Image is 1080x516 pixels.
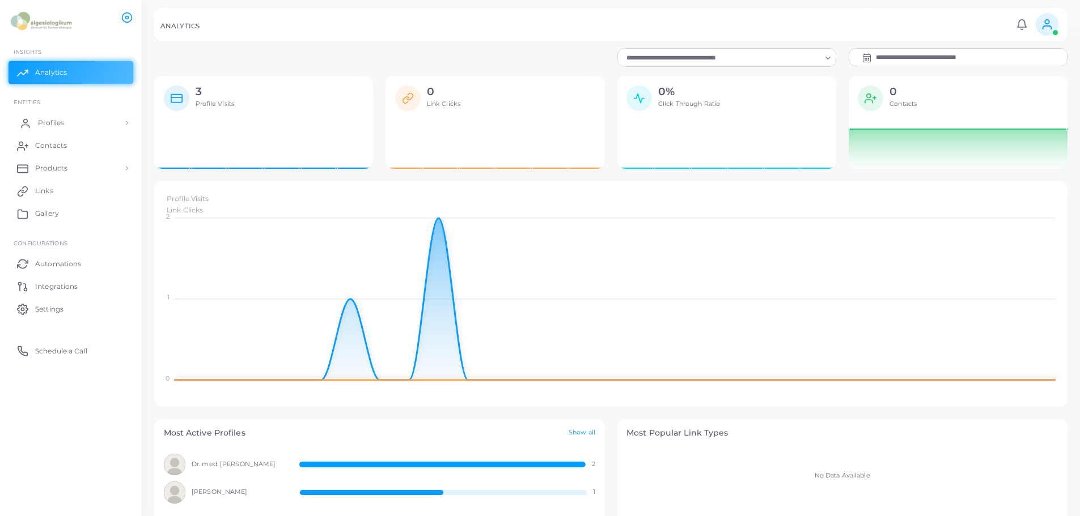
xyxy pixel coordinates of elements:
a: Automations [9,252,133,275]
h2: 0% [658,86,720,99]
a: Analytics [9,61,133,84]
h4: Most Popular Link Types [626,428,1058,438]
div: Search for option [617,48,836,66]
span: [PERSON_NAME] [192,488,287,497]
tspan: 2 [166,212,169,220]
img: avatar [164,481,186,504]
span: INSIGHTS [14,48,41,55]
a: Show all [569,428,595,438]
span: Link Clicks [427,100,460,108]
span: Click Through Ratio [658,100,720,108]
h2: 0 [427,86,460,99]
span: Profile Visits [167,194,209,203]
img: avatar [164,454,186,476]
tspan: 0 [165,374,169,382]
a: Gallery [9,202,133,225]
a: Schedule a Call [9,339,133,362]
a: Settings [9,297,133,320]
span: Settings [35,304,63,314]
span: Products [35,163,67,173]
span: Contacts [35,140,67,151]
span: Automations [35,259,81,269]
img: logo [10,11,73,32]
span: Schedule a Call [35,346,87,356]
h5: ANALYTICS [160,22,200,30]
span: Contacts [890,100,917,108]
a: Products [9,157,133,180]
span: 1 [593,488,595,497]
span: ENTITIES [14,99,40,105]
input: Search for option [622,52,821,64]
span: Profiles [38,118,64,128]
span: Link Clicks [167,206,203,214]
span: Dr. med. [PERSON_NAME] [192,460,287,469]
h2: 0 [890,86,917,99]
h4: Most Active Profiles [164,428,245,438]
a: Contacts [9,134,133,157]
h2: 3 [196,86,235,99]
span: Links [35,186,53,196]
div: No Data Available [626,447,1058,504]
span: Configurations [14,240,67,246]
span: Integrations [35,282,78,292]
span: Analytics [35,67,67,78]
span: 2 [592,460,595,469]
a: Profiles [9,112,133,134]
span: Gallery [35,208,59,219]
tspan: 1 [167,293,169,301]
a: Integrations [9,275,133,297]
a: Links [9,180,133,202]
span: Profile Visits [196,100,235,108]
